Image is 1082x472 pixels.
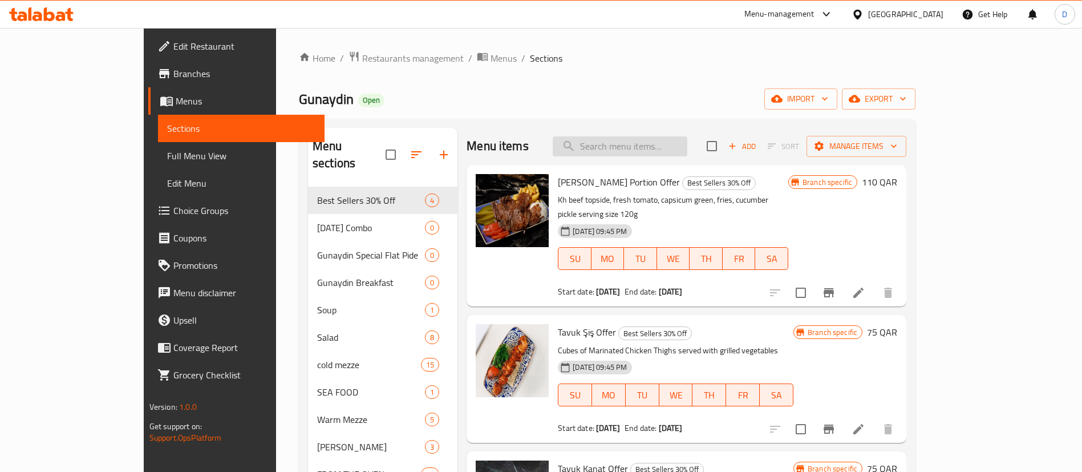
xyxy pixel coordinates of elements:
span: Coupons [173,231,315,245]
a: Support.OpsPlatform [149,430,222,445]
span: Add item [724,138,760,155]
a: Coupons [148,224,325,252]
button: import [764,88,837,110]
span: Menus [176,94,315,108]
button: Add [724,138,760,155]
a: Edit Menu [158,170,325,197]
span: Manage items [816,139,897,154]
span: Coverage Report [173,341,315,354]
div: cold mezze15 [308,351,457,378]
p: Kh beef topside, fresh tomato, capsicum green, fries, cucumber pickle serving size 120g [558,193,788,221]
a: Upsell [148,306,325,334]
img: Döner Portion Offer [476,174,549,247]
span: Select to update [789,281,813,305]
a: Branches [148,60,325,87]
input: search [553,136,687,156]
span: Start date: [558,421,594,435]
div: Best Sellers 30% Off [618,326,692,340]
span: Edit Menu [167,176,315,190]
a: Promotions [148,252,325,279]
span: Add [727,140,757,153]
button: Branch-specific-item [815,279,842,306]
button: WE [659,384,693,406]
a: Menus [148,87,325,115]
div: Salad8 [308,324,457,351]
div: items [425,193,439,207]
span: 1 [425,305,439,316]
div: items [425,276,439,289]
span: TH [697,387,722,404]
span: Restaurants management [362,51,464,65]
span: Best Sellers 30% Off [683,176,755,189]
span: FR [731,387,755,404]
span: Select all sections [379,143,403,167]
span: Menus [491,51,517,65]
span: Open [358,95,384,105]
span: [DATE] 09:45 PM [568,362,631,373]
div: Soup [317,303,425,317]
div: Warm Mezze [317,413,425,426]
h6: 75 QAR [867,324,897,340]
button: delete [874,279,902,306]
span: Branch specific [803,327,862,338]
button: TU [626,384,659,406]
span: Edit Restaurant [173,39,315,53]
button: MO [591,247,625,270]
span: MO [596,251,620,267]
span: Select to update [789,417,813,441]
span: export [851,92,906,106]
span: Sections [530,51,562,65]
span: SA [764,387,789,404]
span: Promotions [173,259,315,272]
button: Branch-specific-item [815,415,842,443]
span: SU [563,251,586,267]
div: [DATE] Combo0 [308,214,457,241]
span: [DATE] 09:45 PM [568,226,631,237]
div: Best Sellers 30% Off [682,176,756,190]
a: Edit menu item [852,422,865,436]
span: Sections [167,122,315,135]
div: DÖNER [317,440,425,454]
a: Sections [158,115,325,142]
div: items [425,385,439,399]
h6: 110 QAR [862,174,897,190]
span: TU [630,387,655,404]
span: 15 [422,360,439,370]
h2: Menu sections [313,138,386,172]
p: Cubes of Marinated Chicken Thighs served with grilled vegetables [558,344,793,358]
button: export [842,88,915,110]
div: SEA FOOD1 [308,378,457,406]
b: [DATE] [659,421,683,435]
a: Coverage Report [148,334,325,361]
div: items [421,358,439,372]
span: MO [597,387,621,404]
div: Soup1 [308,296,457,324]
span: Select section [700,134,724,158]
a: Choice Groups [148,197,325,224]
span: End date: [625,284,657,299]
button: FR [726,384,760,406]
span: FR [727,251,751,267]
li: / [340,51,344,65]
span: Start date: [558,284,594,299]
span: End date: [625,421,657,435]
nav: breadcrumb [299,51,915,66]
div: Gunaydin Special Flat Pide0 [308,241,457,269]
button: FR [723,247,756,270]
div: SEA FOOD [317,385,425,399]
span: Select section first [760,138,807,155]
span: [DATE] Combo [317,221,425,235]
button: delete [874,415,902,443]
a: Grocery Checklist [148,361,325,389]
span: [PERSON_NAME] [317,440,425,454]
button: Manage items [807,136,906,157]
span: Best Sellers 30% Off [619,327,691,340]
span: Gunaydin Special Flat Pide [317,248,425,262]
span: cold mezze [317,358,421,372]
img: Tavuk Şiş Offer [476,324,549,397]
span: Choice Groups [173,204,315,217]
div: Salad [317,330,425,344]
button: TH [690,247,723,270]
